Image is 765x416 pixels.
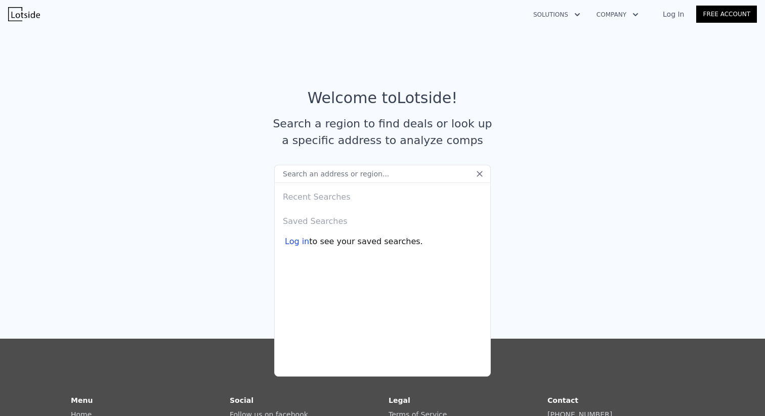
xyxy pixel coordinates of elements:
[71,396,93,404] strong: Menu
[279,207,486,232] div: Saved Searches
[525,6,588,24] button: Solutions
[8,7,40,21] img: Lotside
[547,396,578,404] strong: Contact
[308,89,458,107] div: Welcome to Lotside !
[279,183,486,207] div: Recent Searches
[285,236,309,248] div: Log in
[651,9,696,19] a: Log In
[696,6,757,23] a: Free Account
[309,236,422,248] span: to see your saved searches.
[389,396,410,404] strong: Legal
[274,165,491,183] input: Search an address or region...
[269,115,496,149] div: Search a region to find deals or look up a specific address to analyze comps
[230,396,253,404] strong: Social
[588,6,647,24] button: Company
